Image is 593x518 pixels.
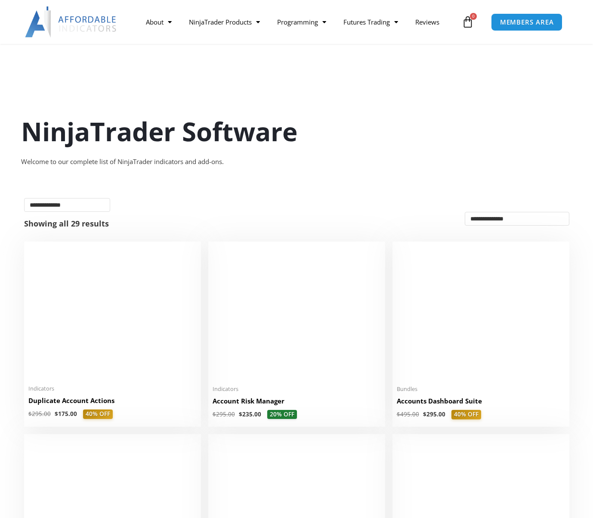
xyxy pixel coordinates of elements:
[407,12,448,32] a: Reviews
[28,396,197,409] a: Duplicate Account Actions
[451,410,481,419] span: 40% OFF
[83,409,113,419] span: 40% OFF
[28,385,197,392] span: Indicators
[267,410,297,419] span: 20% OFF
[55,410,77,418] bdi: 175.00
[465,212,569,226] select: Shop order
[449,9,487,34] a: 0
[24,220,109,227] p: Showing all 29 results
[239,410,261,418] bdi: 235.00
[28,246,197,380] img: Duplicate Account Actions
[213,410,235,418] bdi: 295.00
[397,385,565,393] span: Bundles
[213,397,381,406] h2: Account Risk Manager
[137,12,460,32] nav: Menu
[21,156,572,168] div: Welcome to our complete list of NinjaTrader indicators and add-ons.
[213,410,216,418] span: $
[25,6,117,37] img: LogoAI | Affordable Indicators – NinjaTrader
[180,12,269,32] a: NinjaTrader Products
[397,397,565,410] a: Accounts Dashboard Suite
[335,12,407,32] a: Futures Trading
[213,246,381,380] img: Account Risk Manager
[500,19,554,25] span: MEMBERS AREA
[213,397,381,410] a: Account Risk Manager
[137,12,180,32] a: About
[470,13,477,20] span: 0
[213,385,381,393] span: Indicators
[397,410,400,418] span: $
[397,246,565,380] img: Accounts Dashboard Suite
[28,410,51,418] bdi: 295.00
[28,410,32,418] span: $
[239,410,242,418] span: $
[269,12,335,32] a: Programming
[397,397,565,406] h2: Accounts Dashboard Suite
[55,410,58,418] span: $
[491,13,563,31] a: MEMBERS AREA
[423,410,426,418] span: $
[423,410,445,418] bdi: 295.00
[21,113,572,149] h1: NinjaTrader Software
[397,410,419,418] bdi: 495.00
[28,396,197,405] h2: Duplicate Account Actions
